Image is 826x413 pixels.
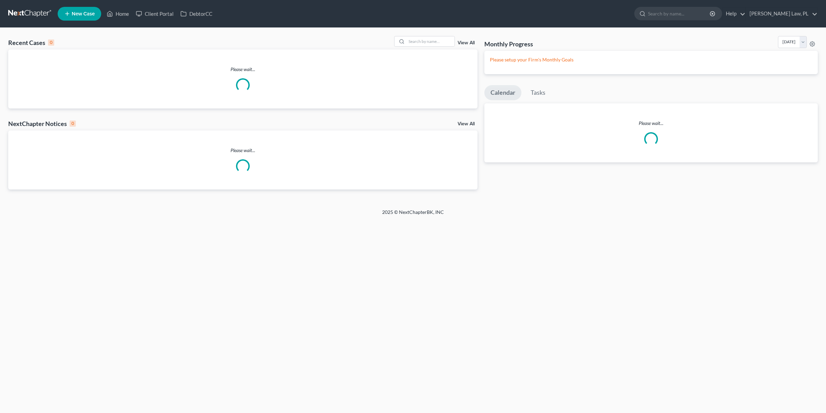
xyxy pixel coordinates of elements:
span: New Case [72,11,95,16]
a: View All [458,122,475,126]
div: 0 [70,121,76,127]
a: [PERSON_NAME] Law, PL [746,8,817,20]
div: NextChapter Notices [8,119,76,128]
h3: Monthly Progress [484,40,533,48]
div: 2025 © NextChapterBK, INC [217,209,609,221]
a: Help [722,8,745,20]
p: Please wait... [8,147,477,154]
input: Search by name... [648,7,711,20]
div: 0 [48,39,54,46]
input: Search by name... [406,36,455,46]
p: Please setup your Firm's Monthly Goals [490,56,812,63]
div: Recent Cases [8,38,54,47]
a: View All [458,41,475,45]
a: DebtorCC [177,8,216,20]
a: Tasks [524,85,552,100]
a: Client Portal [132,8,177,20]
p: Please wait... [8,66,477,73]
a: Calendar [484,85,521,100]
a: Home [103,8,132,20]
p: Please wait... [484,120,818,127]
